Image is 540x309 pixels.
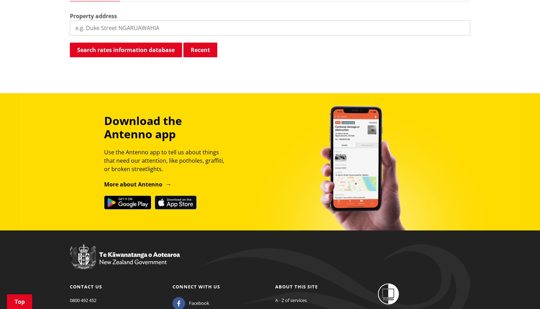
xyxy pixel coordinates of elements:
[70,284,102,290] a: Contact us
[70,244,180,270] img: New Zealand Government
[70,12,117,20] label: Property address
[275,284,318,290] a: About this site
[104,148,231,173] p: Use the Antenno app to tell us about things that need our attention, like potholes, graffiti, or ...
[508,280,533,305] iframe: Messenger Launcher
[183,43,217,57] button: Recent
[104,196,151,209] img: Get it on Google Play
[275,297,307,303] a: A - Z of services
[7,294,32,309] a: Top
[104,181,172,188] a: More about Antenno
[104,114,231,141] h3: Download the Antenno app
[70,297,96,303] a: 0800 492 452
[189,300,209,307] span: Facebook
[70,20,470,36] input: e.g. Duke Street NGARUAWAHIA
[173,284,220,290] a: Connect with us
[378,284,399,304] img: Shielded
[70,260,180,266] a: New Zealand Government
[173,300,209,306] a: Facebook
[155,196,197,209] img: Download on the App Store
[70,43,182,57] button: Search rates information database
